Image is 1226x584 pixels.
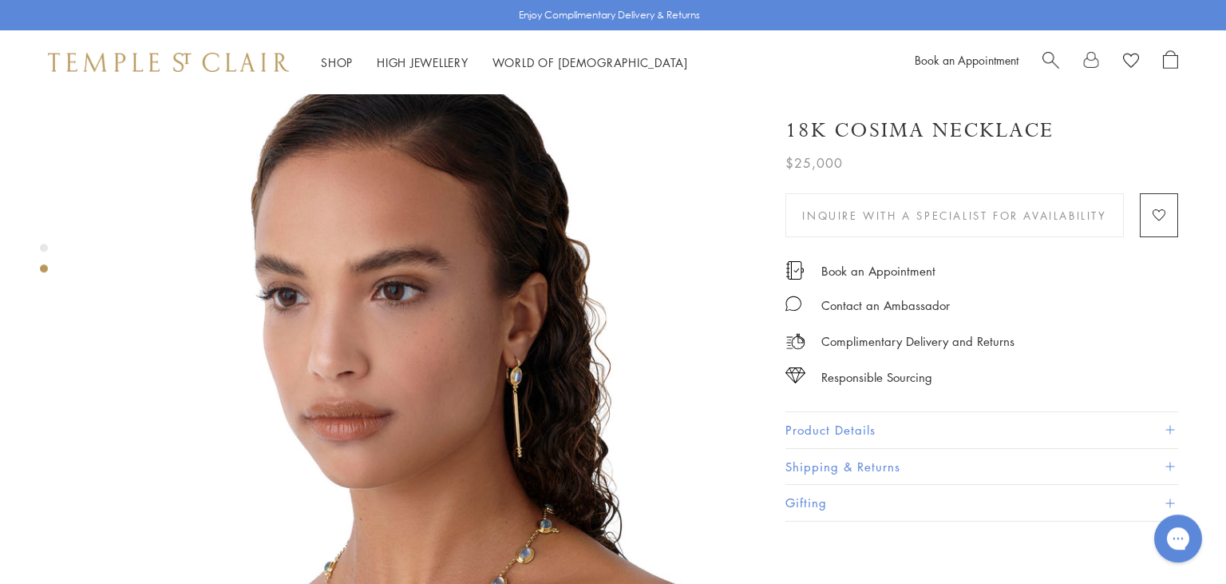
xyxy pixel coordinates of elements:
[1123,50,1139,74] a: View Wishlist
[1042,50,1059,74] a: Search
[48,53,289,72] img: Temple St. Clair
[785,193,1124,237] button: Inquire With A Specialist for Availability
[821,367,932,387] div: Responsible Sourcing
[492,54,688,70] a: World of [DEMOGRAPHIC_DATA]World of [DEMOGRAPHIC_DATA]
[519,7,700,23] p: Enjoy Complimentary Delivery & Returns
[321,54,353,70] a: ShopShop
[321,53,688,73] nav: Main navigation
[377,54,469,70] a: High JewelleryHigh Jewellery
[802,207,1106,224] span: Inquire With A Specialist for Availability
[785,261,805,280] img: icon_appointment.svg
[785,332,805,352] img: icon_delivery.svg
[785,485,1178,521] button: Gifting
[821,332,1014,352] p: Complimentary Delivery and Returns
[785,153,843,173] span: $25,000
[915,52,1018,68] a: Book an Appointment
[785,296,801,312] img: MessageIcon-01_2.svg
[40,240,48,285] div: Product gallery navigation
[821,262,935,280] a: Book an Appointment
[785,449,1178,485] button: Shipping & Returns
[821,296,950,316] div: Contact an Ambassador
[1146,509,1210,568] iframe: Gorgias live chat messenger
[785,367,805,383] img: icon_sourcing.svg
[785,117,1054,145] h1: 18K Cosima Necklace
[1163,50,1178,74] a: Open Shopping Bag
[785,412,1178,448] button: Product Details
